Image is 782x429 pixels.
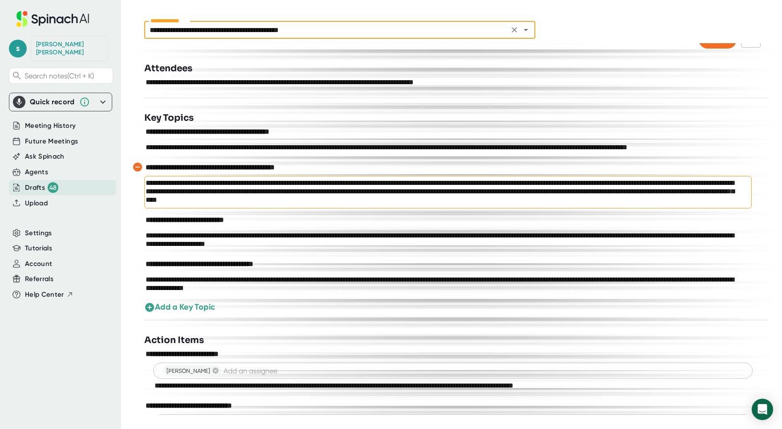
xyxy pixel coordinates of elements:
[25,167,48,177] button: Agents
[24,72,94,80] span: Search notes (Ctrl + K)
[25,198,48,208] button: Upload
[30,98,75,106] div: Quick record
[25,136,78,147] button: Future Meetings
[25,228,52,238] button: Settings
[144,334,204,347] h3: Action Items
[25,290,64,300] span: Help Center
[25,121,76,131] button: Meeting History
[520,24,532,36] button: Open
[25,259,52,269] button: Account
[163,367,214,375] span: [PERSON_NAME]
[48,182,58,193] div: 48
[36,41,103,56] div: Stephanie Jacquez
[752,399,773,420] div: Open Intercom Messenger
[222,364,744,377] input: Add an assignee
[9,40,27,57] span: s
[25,243,52,253] button: Tutorials
[144,111,194,125] h3: Key Topics
[144,301,215,313] button: Add a Key Topic
[25,290,73,300] button: Help Center
[163,365,221,376] div: [PERSON_NAME]
[13,93,108,111] div: Quick record
[144,62,192,75] h3: Attendees
[25,182,58,193] button: Drafts 48
[25,151,65,162] button: Ask Spinach
[508,24,521,36] button: Clear
[25,182,58,193] div: Drafts
[25,274,53,284] button: Referrals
